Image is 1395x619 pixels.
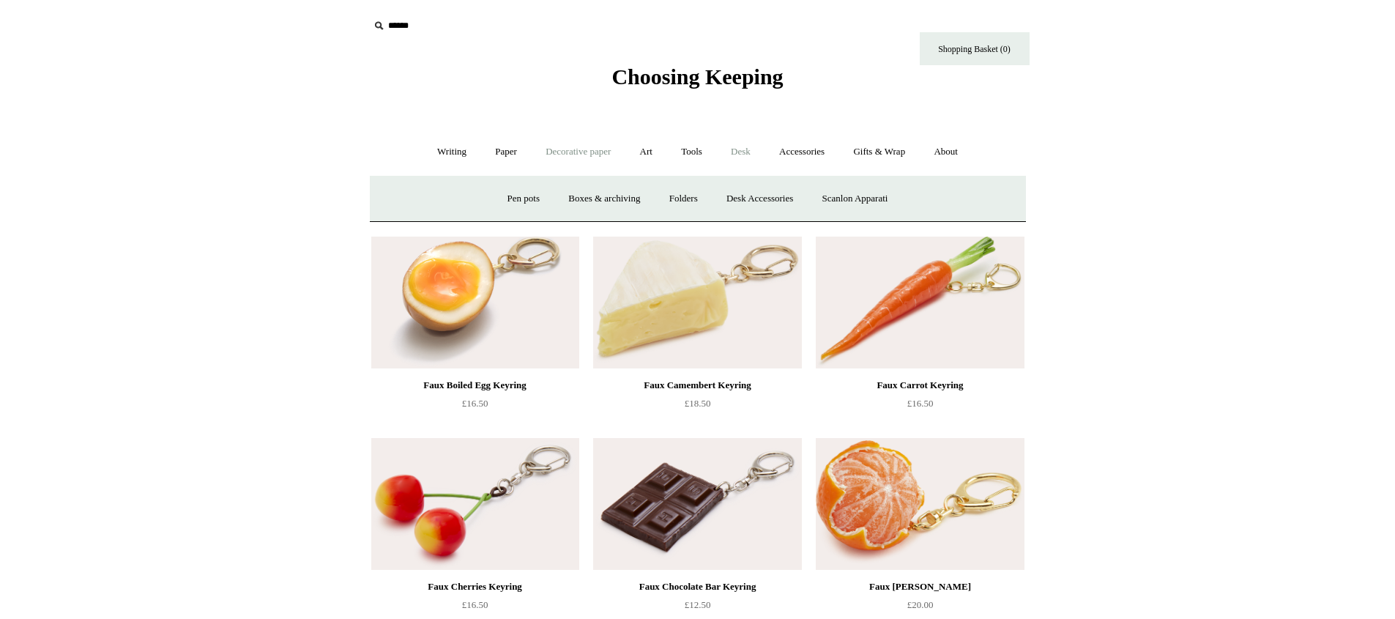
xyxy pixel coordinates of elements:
[816,237,1024,368] img: Faux Carrot Keyring
[809,179,901,218] a: Scanlon Apparati
[375,377,576,394] div: Faux Boiled Egg Keyring
[597,578,797,596] div: Faux Chocolate Bar Keyring
[766,133,838,171] a: Accessories
[462,599,488,610] span: £16.50
[371,438,579,570] img: Faux Cherries Keyring
[685,398,711,409] span: £18.50
[627,133,666,171] a: Art
[611,64,783,89] span: Choosing Keeping
[593,377,801,437] a: Faux Camembert Keyring £18.50
[713,179,806,218] a: Desk Accessories
[907,398,934,409] span: £16.50
[462,398,488,409] span: £16.50
[593,438,801,570] a: Faux Chocolate Bar Keyring Faux Chocolate Bar Keyring
[371,237,579,368] a: Faux Boiled Egg Keyring Faux Boiled Egg Keyring
[593,237,801,368] a: Faux Camembert Keyring Faux Camembert Keyring
[375,578,576,596] div: Faux Cherries Keyring
[371,438,579,570] a: Faux Cherries Keyring Faux Cherries Keyring
[494,179,553,218] a: Pen pots
[819,578,1020,596] div: Faux [PERSON_NAME]
[920,32,1030,65] a: Shopping Basket (0)
[816,237,1024,368] a: Faux Carrot Keyring Faux Carrot Keyring
[482,133,530,171] a: Paper
[718,133,764,171] a: Desk
[920,133,971,171] a: About
[532,133,624,171] a: Decorative paper
[656,179,711,218] a: Folders
[371,237,579,368] img: Faux Boiled Egg Keyring
[555,179,653,218] a: Boxes & archiving
[593,237,801,368] img: Faux Camembert Keyring
[597,377,797,394] div: Faux Camembert Keyring
[840,133,918,171] a: Gifts & Wrap
[816,438,1024,570] img: Faux Clementine Keyring
[907,599,934,610] span: £20.00
[668,133,715,171] a: Tools
[593,438,801,570] img: Faux Chocolate Bar Keyring
[816,438,1024,570] a: Faux Clementine Keyring Faux Clementine Keyring
[685,599,711,610] span: £12.50
[371,377,579,437] a: Faux Boiled Egg Keyring £16.50
[816,377,1024,437] a: Faux Carrot Keyring £16.50
[819,377,1020,394] div: Faux Carrot Keyring
[611,76,783,86] a: Choosing Keeping
[424,133,480,171] a: Writing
